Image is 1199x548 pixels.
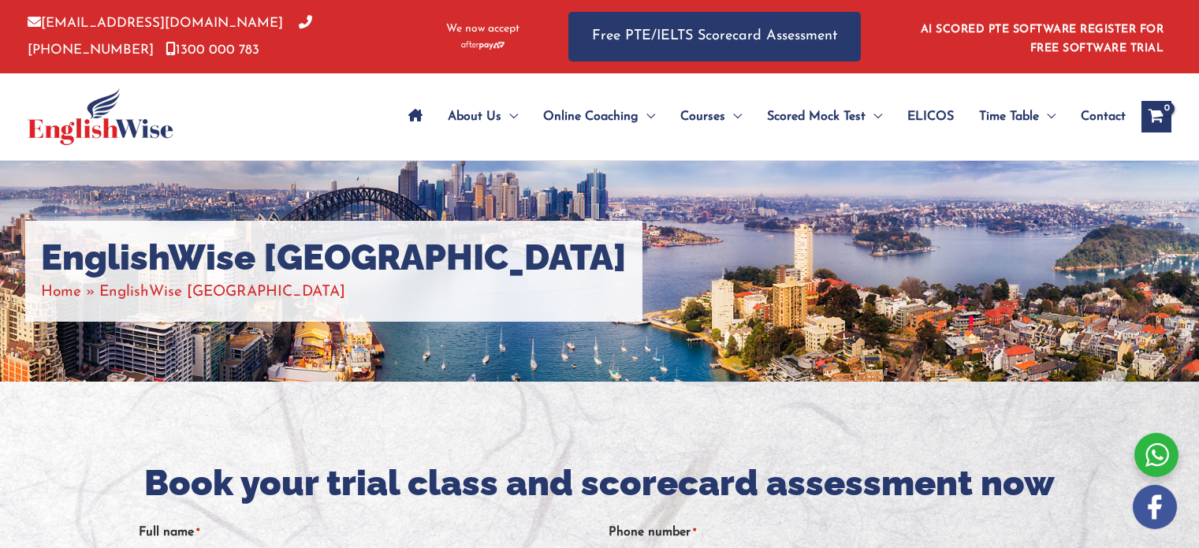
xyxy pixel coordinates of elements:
a: Contact [1068,89,1126,144]
span: Contact [1081,89,1126,144]
a: Free PTE/IELTS Scorecard Assessment [568,12,861,62]
a: [PHONE_NUMBER] [28,17,312,56]
a: 1300 000 783 [166,43,259,57]
a: CoursesMenu Toggle [668,89,754,144]
img: Afterpay-Logo [461,41,505,50]
span: Menu Toggle [639,89,655,144]
h2: Book your trial class and scorecard assessment now [139,460,1061,507]
a: About UsMenu Toggle [435,89,531,144]
img: cropped-ew-logo [28,88,173,145]
span: ELICOS [907,89,954,144]
span: Courses [680,89,725,144]
a: Home [41,285,81,300]
img: white-facebook.png [1133,485,1177,529]
label: Phone number [609,520,696,546]
nav: Site Navigation: Main Menu [396,89,1126,144]
span: Time Table [979,89,1039,144]
a: View Shopping Cart, empty [1141,101,1171,132]
aside: Header Widget 1 [911,11,1171,62]
span: Scored Mock Test [767,89,866,144]
span: Menu Toggle [866,89,882,144]
a: Online CoachingMenu Toggle [531,89,668,144]
span: Menu Toggle [1039,89,1056,144]
span: Menu Toggle [501,89,518,144]
span: Menu Toggle [725,89,742,144]
span: EnglishWise [GEOGRAPHIC_DATA] [99,285,345,300]
a: AI SCORED PTE SOFTWARE REGISTER FOR FREE SOFTWARE TRIAL [921,24,1164,54]
span: We now accept [446,21,519,37]
a: Scored Mock TestMenu Toggle [754,89,895,144]
label: Full name [139,520,199,546]
h1: EnglishWise [GEOGRAPHIC_DATA] [41,237,627,279]
a: ELICOS [895,89,966,144]
span: Online Coaching [543,89,639,144]
nav: Breadcrumbs [41,279,627,305]
a: [EMAIL_ADDRESS][DOMAIN_NAME] [28,17,283,30]
a: Time TableMenu Toggle [966,89,1068,144]
span: About Us [448,89,501,144]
